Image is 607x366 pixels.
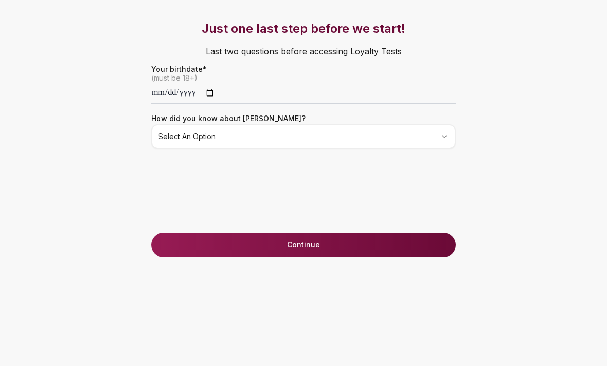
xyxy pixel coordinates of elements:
[131,37,476,66] p: Last two questions before accessing Loyalty Tests
[151,233,456,257] button: Continue
[151,73,456,83] span: (must be 18+)
[151,114,306,123] label: How did you know about [PERSON_NAME]?
[151,66,456,73] label: Your birthdate*
[131,21,476,37] h3: Just one last step before we start!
